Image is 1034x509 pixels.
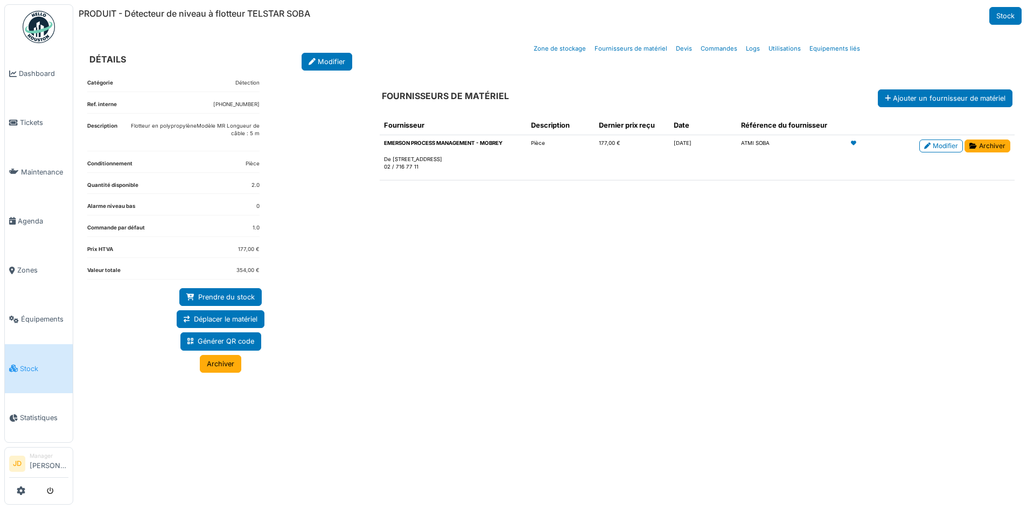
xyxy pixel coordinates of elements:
[5,148,73,197] a: Maintenance
[5,246,73,295] a: Zones
[30,452,68,475] li: [PERSON_NAME]
[672,36,696,61] a: Devis
[5,393,73,442] a: Statistiques
[236,267,260,275] dd: 354,00 €
[965,140,1010,152] a: Archiver
[251,182,260,190] dd: 2.0
[21,314,68,324] span: Équipements
[5,344,73,393] a: Stock
[235,79,260,87] dd: Détection
[9,456,25,472] li: JD
[89,54,126,65] h6: DÉTAILS
[23,11,55,43] img: Badge_color-CXgf-gQk.svg
[696,36,742,61] a: Commandes
[238,246,260,254] dd: 177,00 €
[5,98,73,147] a: Tickets
[878,89,1012,107] button: Ajouter un fournisseur de matériel
[737,135,847,180] td: ATMI SOBA
[256,203,260,211] dd: 0
[180,332,261,350] a: Générer QR code
[595,116,669,135] th: Dernier prix reçu
[595,135,669,180] td: 177,00 €
[200,355,241,373] a: Archiver
[9,452,68,478] a: JD Manager[PERSON_NAME]
[742,36,764,61] a: Logs
[531,140,590,148] p: Pièce
[5,49,73,98] a: Dashboard
[384,140,523,148] dt: EMERSON PROCESS MANAGEMENT - MOBREY
[87,101,117,113] dt: Ref. interne
[79,9,310,19] h6: PRODUIT - Détecteur de niveau à flotteur TELSTAR SOBA
[177,310,264,328] a: Déplacer le matériel
[527,116,594,135] th: Description
[30,452,68,460] div: Manager
[5,197,73,246] a: Agenda
[764,36,805,61] a: Utilisations
[87,79,113,92] dt: Catégorie
[382,91,509,101] h6: FOURNISSEURS DE MATÉRIEL
[87,246,113,258] dt: Prix HTVA
[17,265,68,275] span: Zones
[18,216,68,226] span: Agenda
[20,364,68,374] span: Stock
[87,160,132,172] dt: Conditionnement
[805,36,864,61] a: Equipements liés
[380,116,527,135] th: Fournisseur
[253,224,260,232] dd: 1.0
[87,224,145,236] dt: Commande par défaut
[919,140,963,152] a: Modifier
[246,160,260,168] dd: Pièce
[302,53,352,71] a: Modifier
[87,203,135,215] dt: Alarme niveau bas
[669,116,737,135] th: Date
[989,7,1022,25] a: Stock
[20,117,68,128] span: Tickets
[179,288,262,306] a: Prendre du stock
[384,148,523,171] dd: De [STREET_ADDRESS] 02 / 716 77 11
[19,68,68,79] span: Dashboard
[529,36,590,61] a: Zone de stockage
[87,267,121,279] dt: Valeur totale
[20,413,68,423] span: Statistiques
[669,135,737,180] td: [DATE]
[213,101,260,109] dd: [PHONE_NUMBER]
[590,36,672,61] a: Fournisseurs de matériel
[87,122,117,151] dt: Description
[5,295,73,344] a: Équipements
[87,182,138,194] dt: Quantité disponible
[117,122,260,138] p: Flotteur en polypropylèneModèle MR Longueur de câble : 5 m
[737,116,847,135] th: Référence du fournisseur
[21,167,68,177] span: Maintenance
